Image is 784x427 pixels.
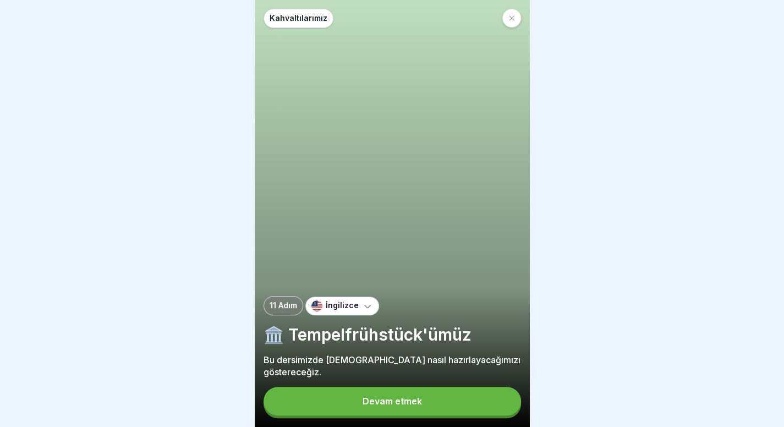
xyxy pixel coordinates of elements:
font: 11 Adım [270,300,297,310]
button: Devam etmek [264,387,521,415]
font: 🏛️ Tempelfrühstück'ümüz [264,325,472,344]
font: Devam etmek [363,396,422,407]
font: Bu dersimizde [DEMOGRAPHIC_DATA] nasıl hazırlayacağımızı göstereceğiz. [264,354,520,377]
img: us.svg [311,300,322,311]
font: Kahvaltılarımız [270,13,327,23]
font: İngilizce [326,300,359,310]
